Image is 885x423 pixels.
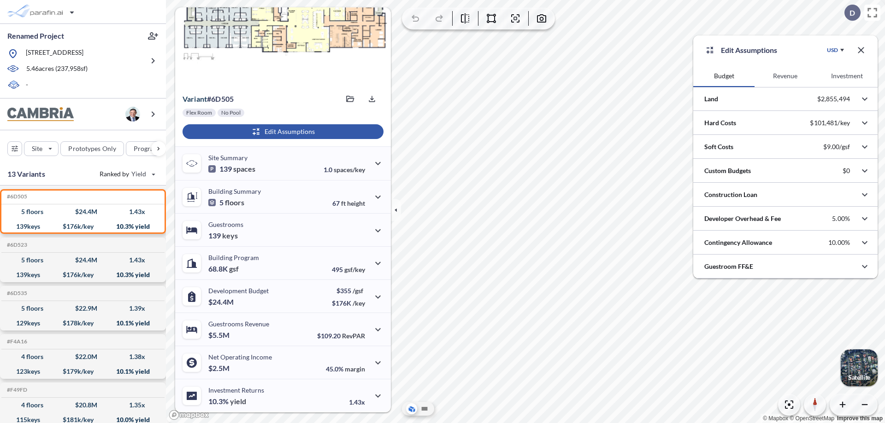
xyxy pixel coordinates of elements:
[125,107,140,122] img: user logo
[816,65,878,87] button: Investment
[341,199,346,207] span: ft
[755,65,816,87] button: Revenue
[221,109,241,116] p: No Pool
[419,403,430,414] button: Site Plan
[832,214,850,223] p: 5.00%
[841,349,878,386] img: Switcher Image
[208,386,264,394] p: Investment Returns
[183,124,383,139] button: Edit Assumptions
[208,397,246,406] p: 10.3%
[208,154,248,162] p: Site Summary
[229,264,239,273] span: gsf
[169,410,209,420] a: Mapbox homepage
[721,45,777,56] p: Edit Assumptions
[183,94,207,103] span: Variant
[334,166,365,174] span: spaces/key
[324,166,365,174] p: 1.0
[342,332,365,340] span: RevPAR
[5,290,27,296] h5: Click to copy the code
[704,94,718,104] p: Land
[332,299,365,307] p: $176K
[208,287,269,295] p: Development Budget
[208,320,269,328] p: Guestrooms Revenue
[208,231,238,240] p: 139
[332,266,365,273] p: 495
[344,266,365,273] span: gsf/key
[7,168,45,180] p: 13 Variants
[7,31,64,41] p: Renamed Project
[68,144,116,153] p: Prototypes Only
[230,397,246,406] span: yield
[810,119,850,127] p: $101,481/key
[26,80,28,91] p: -
[693,65,755,87] button: Budget
[332,287,365,295] p: $355
[317,332,365,340] p: $109.20
[406,403,417,414] button: Aerial View
[704,214,781,223] p: Developer Overhead & Fee
[5,242,27,248] h5: Click to copy the code
[763,415,788,422] a: Mapbox
[208,198,244,207] p: 5
[848,374,870,381] p: Satellite
[7,107,74,122] img: BrandImage
[828,238,850,247] p: 10.00%
[817,95,850,103] p: $2,855,494
[704,262,753,271] p: Guestroom FF&E
[823,143,850,151] p: $9.00/gsf
[134,144,159,153] p: Program
[349,398,365,406] p: 1.43x
[704,118,736,127] p: Hard Costs
[841,349,878,386] button: Switcher ImageSatellite
[26,48,83,59] p: [STREET_ADDRESS]
[5,193,27,200] h5: Click to copy the code
[704,142,733,151] p: Soft Costs
[326,365,365,373] p: 45.0%
[827,46,838,54] div: USD
[790,415,834,422] a: OpenStreetMap
[208,254,259,261] p: Building Program
[837,415,883,422] a: Improve this map
[32,144,42,153] p: Site
[208,297,235,307] p: $24.4M
[233,164,255,174] span: spaces
[24,141,59,156] button: Site
[704,166,751,175] p: Custom Budgets
[183,94,234,104] p: # 6d505
[60,141,124,156] button: Prototypes Only
[208,264,239,273] p: 68.8K
[208,164,255,174] p: 139
[353,299,365,307] span: /key
[225,198,244,207] span: floors
[850,9,855,17] p: D
[208,364,231,373] p: $2.5M
[5,338,27,345] h5: Click to copy the code
[26,64,88,74] p: 5.46 acres ( 237,958 sf)
[208,187,261,195] p: Building Summary
[704,238,772,247] p: Contingency Allowance
[92,167,161,181] button: Ranked by Yield
[345,365,365,373] span: margin
[208,220,243,228] p: Guestrooms
[332,199,365,207] p: 67
[5,387,27,393] h5: Click to copy the code
[704,190,757,199] p: Construction Loan
[208,330,231,340] p: $5.5M
[222,231,238,240] span: keys
[131,169,147,179] span: Yield
[843,167,850,175] p: $0
[353,287,363,295] span: /gsf
[126,141,176,156] button: Program
[186,109,212,116] p: Flex Room
[208,353,272,361] p: Net Operating Income
[347,199,365,207] span: height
